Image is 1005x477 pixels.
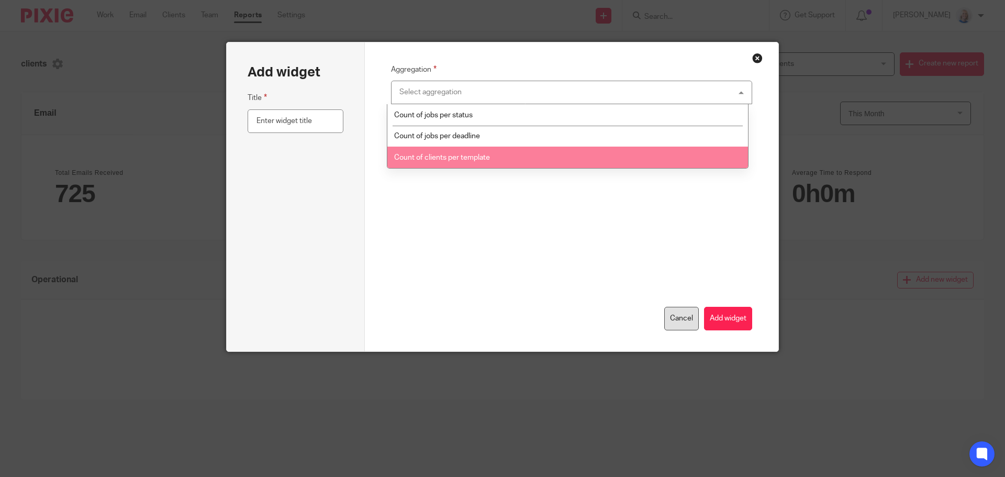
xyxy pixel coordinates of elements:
label: Aggregation [391,63,437,75]
span: Count of clients per template [394,154,490,161]
h2: Add widget [248,63,320,81]
span: Count of jobs per deadline [394,132,480,140]
button: Close modal [752,53,763,63]
button: Add widget [704,307,752,330]
input: Enter widget title [248,109,343,133]
div: Select aggregation [399,88,462,96]
span: Count of jobs per status [394,112,473,119]
button: Cancel [664,307,699,330]
label: Title [248,92,267,104]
